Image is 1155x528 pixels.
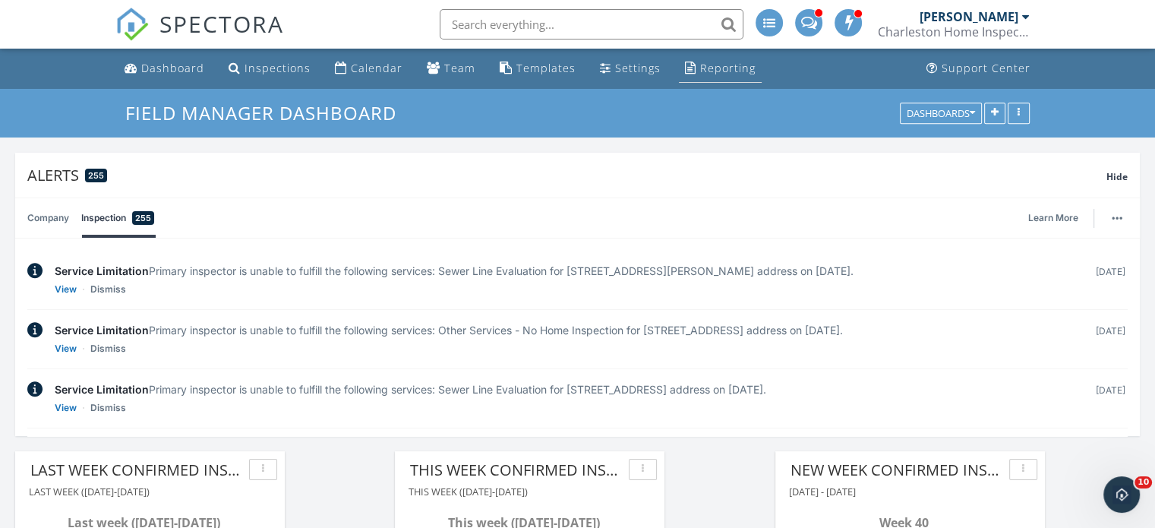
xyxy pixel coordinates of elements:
div: Templates [516,61,576,75]
a: Field Manager Dashboard [125,100,409,125]
div: Calendar [351,61,402,75]
div: Primary inspector is unable to fulfill the following services: Other Services - No Home Inspectio... [55,322,1081,338]
div: Dashboards [907,108,975,119]
a: Templates [494,55,582,83]
div: [PERSON_NAME] [920,9,1018,24]
span: Service Limitation [55,324,149,337]
button: Dashboards [900,103,982,124]
div: New week confirmed inspections [791,459,1003,482]
a: Learn More [1028,210,1087,226]
a: View [55,341,77,356]
a: Company [27,198,69,238]
a: Settings [594,55,667,83]
a: Team [421,55,481,83]
div: Inspections [245,61,311,75]
a: Calendar [329,55,409,83]
a: Inspections [222,55,317,83]
div: Support Center [942,61,1030,75]
a: Support Center [920,55,1037,83]
img: ellipsis-632cfdd7c38ec3a7d453.svg [1112,217,1122,220]
div: Primary inspector is unable to fulfill the following services: Sewer Line Evaluation for [STREET_... [55,381,1081,397]
span: 255 [135,210,151,226]
a: View [55,400,77,416]
input: Search everything... [440,9,743,40]
div: [DATE] [1093,322,1128,356]
div: Dashboard [141,61,204,75]
img: info-2c025b9f2229fc06645a.svg [27,263,43,279]
img: The Best Home Inspection Software - Spectora [115,8,149,41]
a: Dismiss [90,282,126,297]
div: Reporting [700,61,756,75]
span: SPECTORA [159,8,284,40]
span: Service Limitation [55,383,149,396]
div: Primary inspector is unable to fulfill the following services: Sewer Line Evaluation for [STREET_... [55,263,1081,279]
div: This Week Confirmed Inspections [410,459,623,482]
div: Last Week Confirmed Inspections [30,459,243,482]
a: SPECTORA [115,21,284,52]
div: Team [444,61,475,75]
div: Charleston Home Inspection [878,24,1030,40]
img: info-2c025b9f2229fc06645a.svg [27,381,43,397]
div: [DATE] [1093,381,1128,416]
div: Alerts [27,165,1106,185]
img: info-2c025b9f2229fc06645a.svg [27,322,43,338]
a: View [55,282,77,297]
span: 255 [88,170,104,181]
a: Dismiss [90,400,126,416]
iframe: Intercom live chat [1103,476,1140,513]
span: 10 [1134,476,1152,488]
a: Dashboard [118,55,210,83]
a: Dismiss [90,341,126,356]
span: Hide [1106,170,1128,183]
a: Reporting [679,55,762,83]
a: Inspection [81,198,154,238]
div: Settings [615,61,661,75]
div: [DATE] [1093,263,1128,297]
span: Service Limitation [55,264,149,277]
